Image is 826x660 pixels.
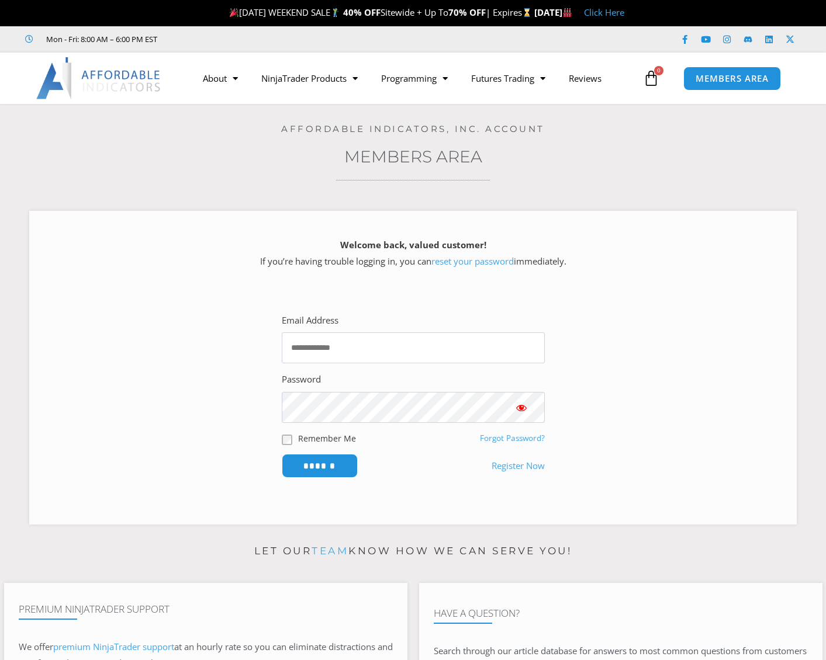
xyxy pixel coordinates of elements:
[480,433,545,443] a: Forgot Password?
[654,66,663,75] span: 0
[369,65,459,92] a: Programming
[343,6,381,18] strong: 40% OFF
[191,65,641,92] nav: Menu
[683,67,781,91] a: MEMBERS AREA
[557,65,613,92] a: Reviews
[50,237,776,270] p: If you’re having trouble logging in, you can immediately.
[191,65,250,92] a: About
[36,57,162,99] img: LogoAI | Affordable Indicators – NinjaTrader
[340,239,486,251] strong: Welcome back, valued customer!
[534,6,572,18] strong: [DATE]
[344,147,482,166] a: Members Area
[53,641,174,652] a: premium NinjaTrader support
[312,545,348,557] a: team
[250,65,369,92] a: NinjaTrader Products
[4,542,822,561] p: Let our know how we can serve you!
[625,61,677,95] a: 0
[523,8,531,17] img: ⌛
[282,371,321,388] label: Password
[298,432,356,444] label: Remember Me
[584,6,624,18] a: Click Here
[448,6,486,18] strong: 70% OFF
[498,392,545,423] button: Show password
[434,607,808,619] h4: Have A Question?
[174,33,349,45] iframe: Customer reviews powered by Trustpilot
[227,6,534,18] span: [DATE] WEEKEND SALE Sitewide + Up To | Expires
[281,123,545,134] a: Affordable Indicators, Inc. Account
[19,641,53,652] span: We offer
[230,8,239,17] img: 🎉
[696,74,769,83] span: MEMBERS AREA
[19,603,393,615] h4: Premium NinjaTrader Support
[282,312,338,329] label: Email Address
[43,32,157,46] span: Mon - Fri: 8:00 AM – 6:00 PM EST
[492,458,545,474] a: Register Now
[331,8,340,17] img: 🏌️‍♂️
[563,8,572,17] img: 🏭
[431,255,514,267] a: reset your password
[459,65,557,92] a: Futures Trading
